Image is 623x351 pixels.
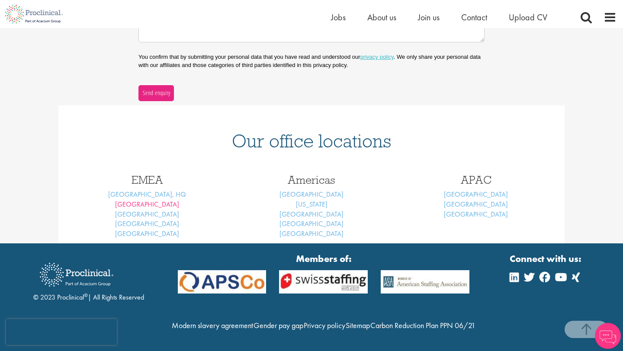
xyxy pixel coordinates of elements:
a: Contact [461,12,487,23]
a: Carbon Reduction Plan PPN 06/21 [370,320,475,330]
img: APSCo [374,270,476,294]
a: Gender pay gap [254,320,303,330]
a: Upload CV [509,12,547,23]
h3: APAC [400,174,552,185]
a: [GEOGRAPHIC_DATA] [279,219,344,228]
a: About us [367,12,396,23]
strong: Connect with us: [510,252,583,265]
sup: ® [84,292,88,299]
a: [GEOGRAPHIC_DATA] [279,229,344,238]
a: Join us [418,12,440,23]
a: Privacy policy [304,320,345,330]
a: [GEOGRAPHIC_DATA] [115,219,179,228]
button: Send enquiry [138,85,174,101]
a: [GEOGRAPHIC_DATA] [444,200,508,209]
strong: Members of: [178,252,470,265]
h3: Americas [236,174,387,185]
img: Chatbot [595,323,621,349]
p: You confirm that by submitting your personal data that you have read and understood our . We only... [138,53,485,69]
a: [GEOGRAPHIC_DATA] [115,200,179,209]
a: Sitemap [346,320,370,330]
a: Modern slavery agreement [172,320,253,330]
img: APSCo [171,270,273,294]
span: Send enquiry [142,88,170,98]
a: [GEOGRAPHIC_DATA] [279,190,344,199]
a: Jobs [331,12,346,23]
a: [GEOGRAPHIC_DATA] [444,190,508,199]
a: privacy policy [360,54,394,60]
div: © 2023 Proclinical | All Rights Reserved [33,256,144,303]
a: [GEOGRAPHIC_DATA] [115,229,179,238]
img: Proclinical Recruitment [33,257,120,293]
a: [GEOGRAPHIC_DATA] [279,210,344,219]
a: [GEOGRAPHIC_DATA], HQ [108,190,186,199]
h1: Our office locations [71,131,552,150]
a: [US_STATE] [296,200,328,209]
a: [GEOGRAPHIC_DATA] [115,210,179,219]
img: APSCo [273,270,374,294]
h3: EMEA [71,174,223,185]
iframe: reCAPTCHA [6,319,117,345]
a: [GEOGRAPHIC_DATA] [444,210,508,219]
